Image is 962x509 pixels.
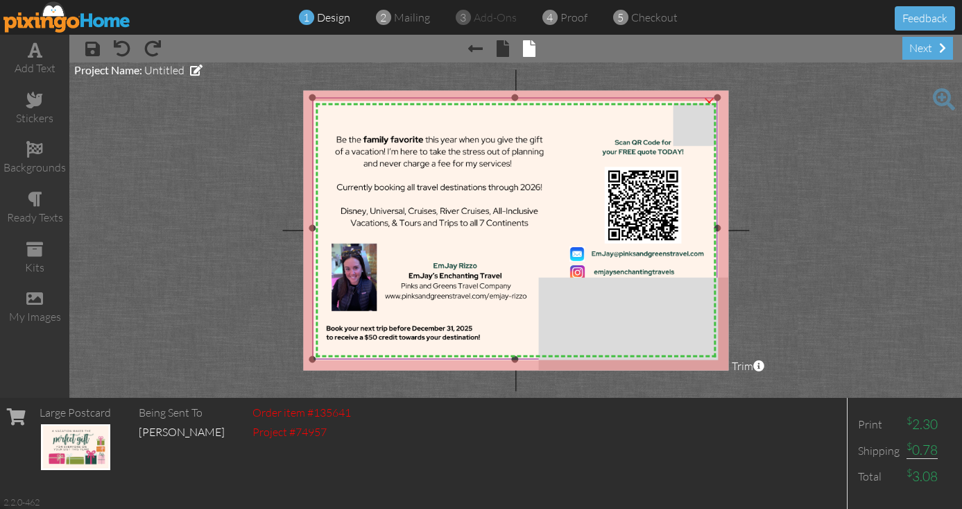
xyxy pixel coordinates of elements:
div: Order item #135641 [252,405,351,421]
td: Shipping [854,437,903,463]
span: [PERSON_NAME] [139,425,225,439]
span: 2.30 [907,416,938,433]
div: next [902,37,953,60]
div: Project #74957 [252,424,351,440]
img: 20250911-173007-9f20577f9041-original.png [313,97,718,360]
sup: $ [907,467,912,478]
span: 1 [303,10,309,26]
button: Feedback [895,6,955,31]
img: 135641-1-1757611863460-da59838dac69cd8d-qa.jpg [41,424,110,470]
span: Project Name: [74,63,142,76]
sup: $ [907,440,912,452]
sup: $ [907,415,912,426]
span: 2 [380,10,386,26]
div: × [698,89,721,111]
span: 5 [617,10,624,26]
div: Being Sent To [139,405,225,421]
div: 2.2.0-462 [3,496,40,508]
span: mailing [394,10,430,24]
span: Trim [732,358,764,374]
span: add-ons [474,10,517,24]
span: 3.08 [907,468,938,485]
td: Print [854,412,903,437]
span: Untitled [144,63,184,77]
span: 4 [547,10,553,26]
td: Total [854,464,903,490]
span: 0.78 [907,442,938,459]
img: pixingo logo [3,1,131,33]
span: proof [560,10,587,24]
div: Large Postcard [40,405,111,421]
span: checkout [631,10,678,24]
span: design [317,10,350,24]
